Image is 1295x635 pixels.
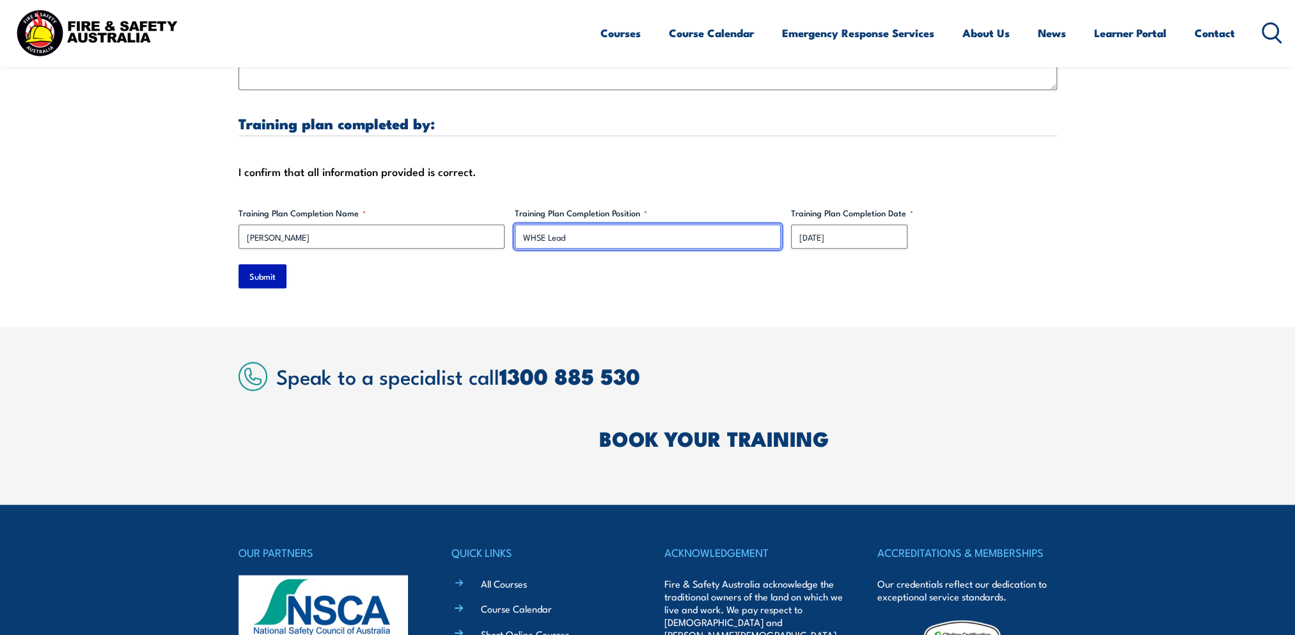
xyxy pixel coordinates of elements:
[1094,16,1166,50] a: Learner Portal
[481,602,552,615] a: Course Calendar
[276,364,1057,387] h2: Speak to a specialist call
[791,225,907,249] input: dd/mm/yyyy
[877,577,1056,603] p: Our credentials reflect our dedication to exceptional service standards.
[515,207,781,220] label: Training Plan Completion Position
[239,162,1057,181] div: I confirm that all information provided is correct.
[782,16,934,50] a: Emergency Response Services
[877,543,1056,561] h4: ACCREDITATIONS & MEMBERSHIPS
[599,429,1057,447] h2: BOOK YOUR TRAINING
[481,577,527,590] a: All Courses
[499,358,640,392] a: 1300 885 530
[669,16,754,50] a: Course Calendar
[600,16,641,50] a: Courses
[239,543,418,561] h4: OUR PARTNERS
[239,207,505,220] label: Training Plan Completion Name
[791,207,1057,220] label: Training Plan Completion Date
[1038,16,1066,50] a: News
[664,543,844,561] h4: ACKNOWLEDGEMENT
[962,16,1010,50] a: About Us
[1195,16,1235,50] a: Contact
[239,264,286,289] input: Submit
[451,543,631,561] h4: QUICK LINKS
[239,116,1057,131] h3: Training plan completed by:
